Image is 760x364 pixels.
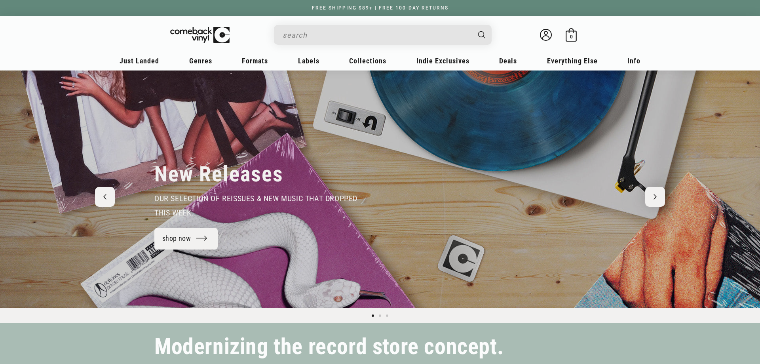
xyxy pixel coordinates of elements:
span: Genres [189,57,212,65]
input: search [283,27,470,43]
span: Collections [349,57,386,65]
span: Indie Exclusives [416,57,469,65]
span: Deals [499,57,517,65]
span: Just Landed [120,57,159,65]
button: Search [471,25,493,45]
button: Load slide 1 of 3 [369,312,376,319]
a: shop now [154,228,218,250]
a: FREE SHIPPING $89+ | FREE 100-DAY RETURNS [304,5,456,11]
h2: Modernizing the record store concept. [154,337,503,356]
span: Info [627,57,640,65]
button: Previous slide [95,187,115,207]
div: Search [274,25,492,45]
span: our selection of reissues & new music that dropped this week. [154,194,357,217]
button: Load slide 2 of 3 [376,312,384,319]
span: 0 [570,34,573,40]
button: Next slide [645,187,665,207]
span: Formats [242,57,268,65]
button: Load slide 3 of 3 [384,312,391,319]
h2: New Releases [154,161,283,187]
span: Labels [298,57,319,65]
span: Everything Else [547,57,598,65]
